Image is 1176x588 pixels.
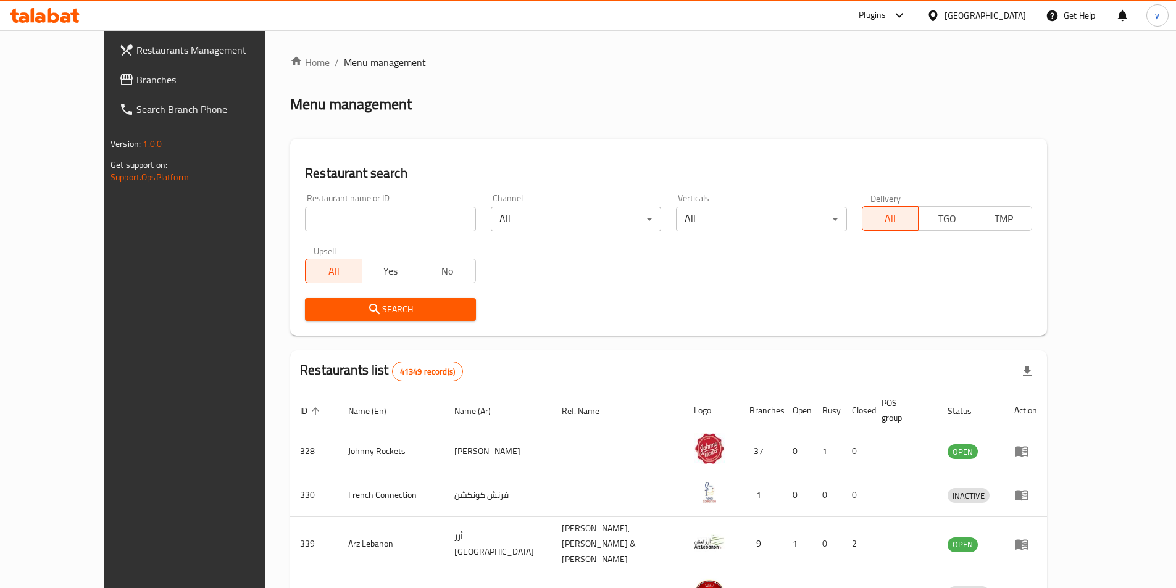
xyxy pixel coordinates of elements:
span: OPEN [948,537,978,552]
td: 2 [842,517,872,571]
td: 0 [842,473,872,517]
label: Delivery [870,194,901,202]
th: Open [783,392,812,429]
span: All [311,262,357,280]
td: [PERSON_NAME] [444,429,552,473]
h2: Restaurants list [300,361,463,381]
button: TGO [918,206,975,231]
span: Menu management [344,55,426,70]
td: 9 [740,517,783,571]
td: 1 [812,429,842,473]
span: 41349 record(s) [393,366,462,378]
img: Johnny Rockets [694,433,725,464]
div: Menu [1014,537,1037,552]
span: Search [315,302,465,317]
td: [PERSON_NAME],[PERSON_NAME] & [PERSON_NAME] [552,517,685,571]
label: Upsell [314,246,336,255]
span: No [424,262,471,280]
a: Branches [109,65,301,94]
div: All [676,207,846,231]
td: 1 [783,517,812,571]
span: Get support on: [111,157,167,173]
button: All [862,206,919,231]
span: OPEN [948,445,978,459]
td: أرز [GEOGRAPHIC_DATA] [444,517,552,571]
td: 0 [812,517,842,571]
td: French Connection [338,473,444,517]
div: Total records count [392,362,463,381]
td: 330 [290,473,338,517]
th: Logo [684,392,740,429]
span: Version: [111,136,141,152]
div: Export file [1012,357,1042,386]
div: All [491,207,661,231]
th: Branches [740,392,783,429]
span: INACTIVE [948,489,990,503]
a: Search Branch Phone [109,94,301,124]
a: Home [290,55,330,70]
span: Branches [136,72,291,87]
span: Ref. Name [562,404,615,418]
div: Menu [1014,444,1037,458]
span: 1.0.0 [143,136,162,152]
a: Restaurants Management [109,35,301,65]
div: [GEOGRAPHIC_DATA] [945,9,1026,22]
div: Plugins [859,8,886,23]
span: Name (Ar) [454,404,507,418]
td: Johnny Rockets [338,429,444,473]
span: All [867,210,914,228]
h2: Menu management [290,94,412,114]
span: ID [300,404,323,418]
td: 0 [783,429,812,473]
span: Yes [367,262,414,280]
td: 1 [740,473,783,517]
td: 328 [290,429,338,473]
img: Arz Lebanon [694,526,725,557]
td: 339 [290,517,338,571]
th: Busy [812,392,842,429]
nav: breadcrumb [290,55,1047,70]
td: 0 [783,473,812,517]
span: Name (En) [348,404,402,418]
td: 37 [740,429,783,473]
td: Arz Lebanon [338,517,444,571]
h2: Restaurant search [305,164,1032,183]
input: Search for restaurant name or ID.. [305,207,475,231]
img: French Connection [694,477,725,508]
td: 0 [812,473,842,517]
div: OPEN [948,537,978,552]
li: / [335,55,339,70]
td: فرنش كونكشن [444,473,552,517]
td: 0 [842,429,872,473]
button: Yes [362,259,419,283]
span: Restaurants Management [136,43,291,57]
span: y [1155,9,1159,22]
button: TMP [975,206,1032,231]
span: Status [948,404,988,418]
div: INACTIVE [948,488,990,503]
span: POS group [882,395,923,425]
span: TMP [980,210,1027,228]
a: Support.OpsPlatform [111,169,189,185]
div: Menu [1014,487,1037,502]
button: Search [305,298,475,321]
th: Action [1004,392,1047,429]
th: Closed [842,392,872,429]
button: No [419,259,476,283]
span: Search Branch Phone [136,102,291,117]
button: All [305,259,362,283]
span: TGO [924,210,970,228]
